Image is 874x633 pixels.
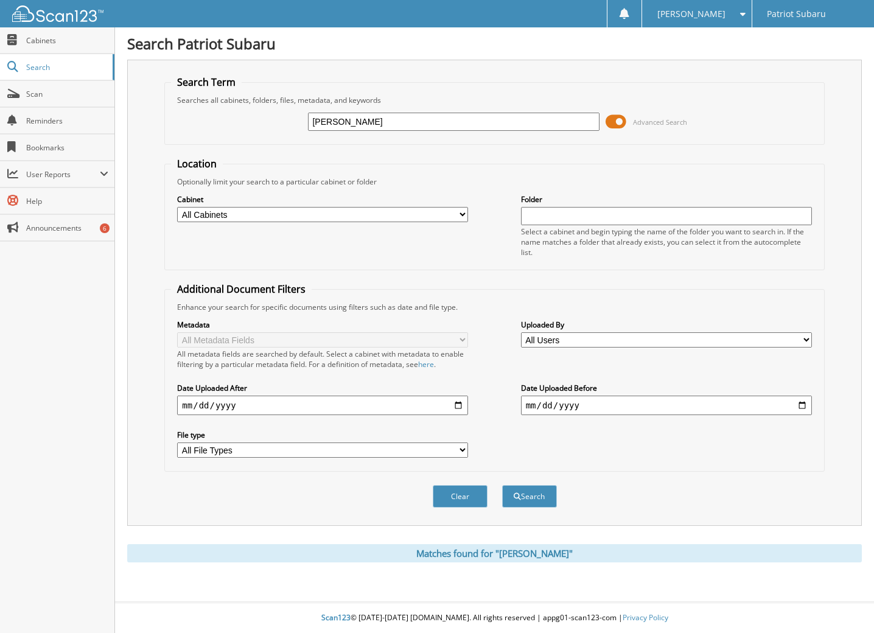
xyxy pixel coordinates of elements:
span: Scan [26,89,108,99]
h1: Search Patriot Subaru [127,33,862,54]
input: start [177,396,468,415]
div: © [DATE]-[DATE] [DOMAIN_NAME]. All rights reserved | appg01-scan123-com | [115,603,874,633]
button: Search [502,485,557,508]
span: Bookmarks [26,142,108,153]
legend: Search Term [171,75,242,89]
span: User Reports [26,169,100,180]
div: All metadata fields are searched by default. Select a cabinet with metadata to enable filtering b... [177,349,468,369]
span: Patriot Subaru [767,10,826,18]
div: Select a cabinet and begin typing the name of the folder you want to search in. If the name match... [521,226,812,257]
span: Help [26,196,108,206]
legend: Additional Document Filters [171,282,312,296]
label: Date Uploaded Before [521,383,812,393]
label: Folder [521,194,812,205]
div: Searches all cabinets, folders, files, metadata, and keywords [171,95,817,105]
span: Advanced Search [633,117,687,127]
button: Clear [433,485,488,508]
a: Privacy Policy [623,612,668,623]
div: Optionally limit your search to a particular cabinet or folder [171,177,817,187]
legend: Location [171,157,223,170]
span: [PERSON_NAME] [657,10,725,18]
span: Announcements [26,223,108,233]
label: Uploaded By [521,320,812,330]
div: Enhance your search for specific documents using filters such as date and file type. [171,302,817,312]
span: Reminders [26,116,108,126]
img: scan123-logo-white.svg [12,5,103,22]
div: 6 [100,223,110,233]
div: Matches found for "[PERSON_NAME]" [127,544,862,562]
span: Scan123 [321,612,351,623]
label: Date Uploaded After [177,383,468,393]
label: File type [177,430,468,440]
a: here [418,359,434,369]
span: Cabinets [26,35,108,46]
input: end [521,396,812,415]
span: Search [26,62,107,72]
label: Metadata [177,320,468,330]
label: Cabinet [177,194,468,205]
